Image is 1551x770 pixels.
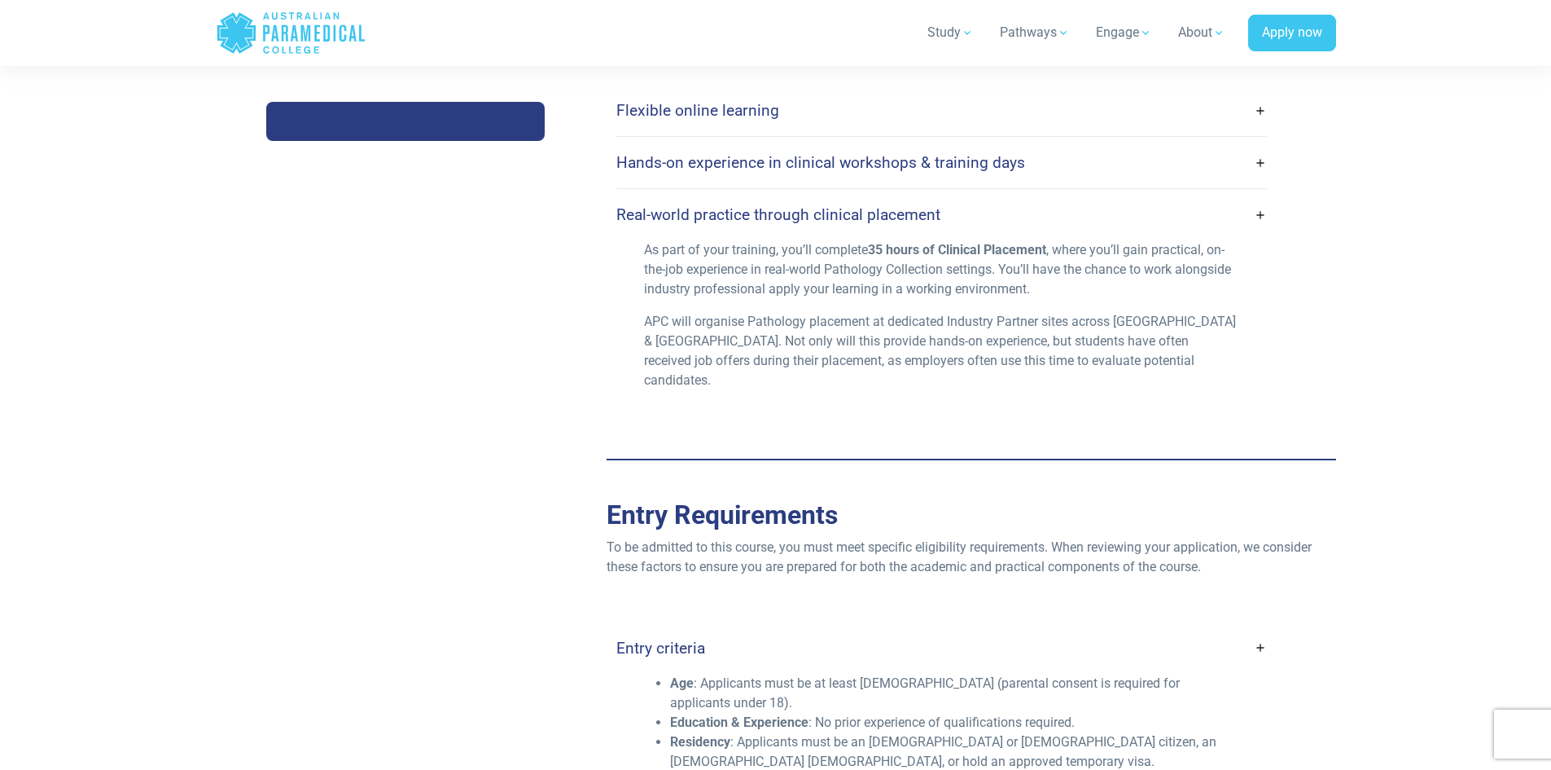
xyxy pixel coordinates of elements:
strong: Residency [670,734,730,750]
li: : No prior experience of qualifications required. [670,713,1239,733]
p: As part of your training, you’ll complete , where you’ll gain practical, on-the-job experience in... [644,240,1239,299]
h4: Entry criteria [616,639,705,658]
strong: Education & Experience [670,715,808,730]
a: Apply now [1248,15,1336,52]
a: Entry criteria [616,629,1267,667]
h4: Real-world practice through clinical placement [616,205,940,224]
a: Engage [1086,10,1162,55]
a: Pathways [990,10,1080,55]
h4: Flexible online learning [616,101,779,120]
a: Flexible online learning [616,91,1267,130]
p: APC will organise Pathology placement at dedicated Industry Partner sites across [GEOGRAPHIC_DATA... [644,312,1239,390]
a: Real-world practice through clinical placement [616,196,1267,234]
a: Hands-on experience in clinical workshops & training days [616,143,1267,182]
p: To be admitted to this course, you must meet specific eligibility requirements. When reviewing yo... [607,538,1336,577]
a: Study [918,10,984,55]
h4: Hands-on experience in clinical workshops & training days [616,153,1025,172]
strong: Age [670,675,694,691]
h2: Entry Requirements [607,499,1336,530]
a: About [1168,10,1235,55]
strong: 35 hours of Clinical Placement [868,242,1046,257]
a: Australian Paramedical College [216,7,366,59]
li: : Applicants must be at least [DEMOGRAPHIC_DATA] (parental consent is required for applicants und... [670,674,1239,713]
